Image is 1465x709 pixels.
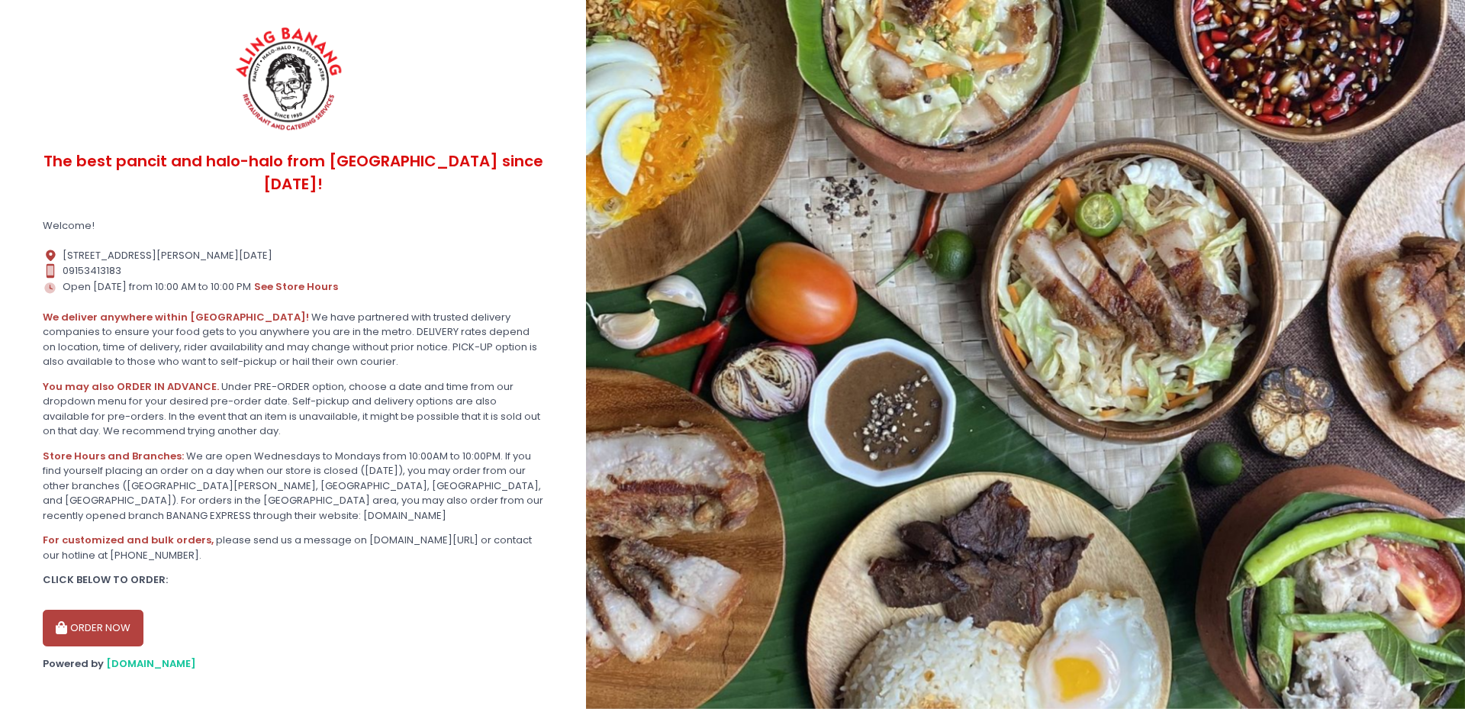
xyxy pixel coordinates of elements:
[43,263,543,279] div: 09153413183
[43,449,184,463] b: Store Hours and Branches:
[253,279,339,295] button: see store hours
[106,656,196,671] a: [DOMAIN_NAME]
[43,379,219,394] b: You may also ORDER IN ADVANCE.
[43,248,543,263] div: [STREET_ADDRESS][PERSON_NAME][DATE]
[227,23,354,137] img: ALING BANANG
[43,310,309,324] b: We deliver anywhere within [GEOGRAPHIC_DATA]!
[43,218,543,234] div: Welcome!
[43,279,543,295] div: Open [DATE] from 10:00 AM to 10:00 PM
[43,449,543,524] div: We are open Wednesdays to Mondays from 10:00AM to 10:00PM. If you find yourself placing an order ...
[43,656,543,672] div: Powered by
[43,572,543,588] div: CLICK BELOW TO ORDER:
[43,310,543,369] div: We have partnered with trusted delivery companies to ensure your food gets to you anywhere you ar...
[43,610,143,646] button: ORDER NOW
[43,137,543,208] div: The best pancit and halo-halo from [GEOGRAPHIC_DATA] since [DATE]!
[43,379,543,439] div: Under PRE-ORDER option, choose a date and time from our dropdown menu for your desired pre-order ...
[43,533,543,562] div: please send us a message on [DOMAIN_NAME][URL] or contact our hotline at [PHONE_NUMBER].
[43,533,214,547] b: For customized and bulk orders,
